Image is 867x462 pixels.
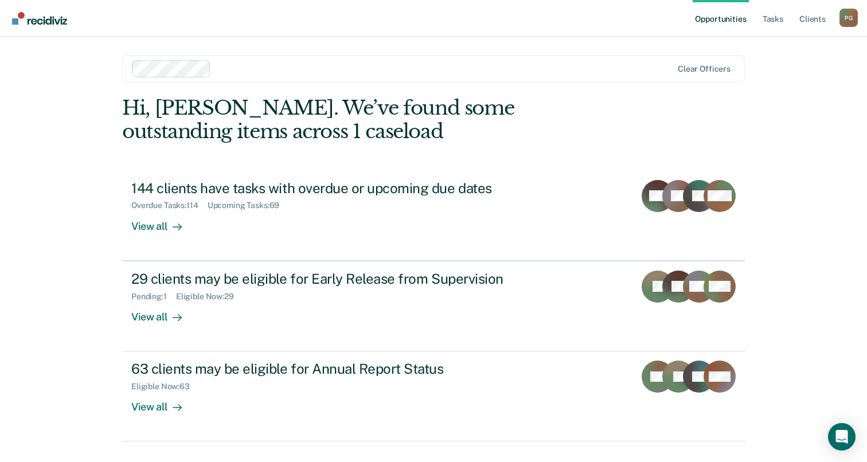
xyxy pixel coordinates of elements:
div: 63 clients may be eligible for Annual Report Status [131,361,534,377]
a: 144 clients have tasks with overdue or upcoming due datesOverdue Tasks:114Upcoming Tasks:69View all [122,171,745,261]
div: View all [131,301,196,323]
a: 29 clients may be eligible for Early Release from SupervisionPending:1Eligible Now:29View all [122,261,745,351]
div: P G [839,9,858,27]
div: Eligible Now : 29 [176,292,243,302]
img: Recidiviz [12,12,67,25]
div: Hi, [PERSON_NAME]. We’ve found some outstanding items across 1 caseload [122,96,620,143]
div: Overdue Tasks : 114 [131,201,208,210]
div: Clear officers [678,64,731,74]
button: Profile dropdown button [839,9,858,27]
a: 63 clients may be eligible for Annual Report StatusEligible Now:63View all [122,351,745,441]
div: View all [131,210,196,233]
div: Pending : 1 [131,292,176,302]
div: 144 clients have tasks with overdue or upcoming due dates [131,180,534,197]
div: 29 clients may be eligible for Early Release from Supervision [131,271,534,287]
div: Eligible Now : 63 [131,382,199,391]
div: View all [131,391,196,414]
div: Open Intercom Messenger [828,423,856,451]
div: Upcoming Tasks : 69 [208,201,289,210]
